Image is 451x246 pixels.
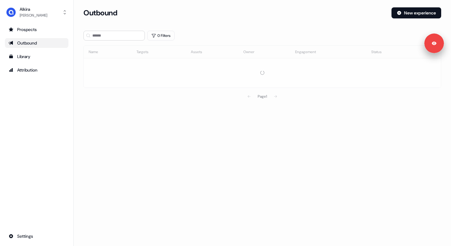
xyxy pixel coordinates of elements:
a: Go to templates [5,52,68,61]
a: Go to integrations [5,231,68,241]
button: Alkira[PERSON_NAME] [5,5,68,20]
div: Attribution [9,67,65,73]
a: Go to outbound experience [5,38,68,48]
div: Library [9,53,65,60]
div: [PERSON_NAME] [20,12,47,18]
h3: Outbound [83,8,117,18]
div: Prospects [9,26,65,33]
button: New experience [391,7,441,18]
a: Go to prospects [5,25,68,34]
button: 0 Filters [147,31,175,41]
div: Outbound [9,40,65,46]
div: Settings [9,233,65,239]
div: Alkira [20,6,47,12]
a: Go to attribution [5,65,68,75]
